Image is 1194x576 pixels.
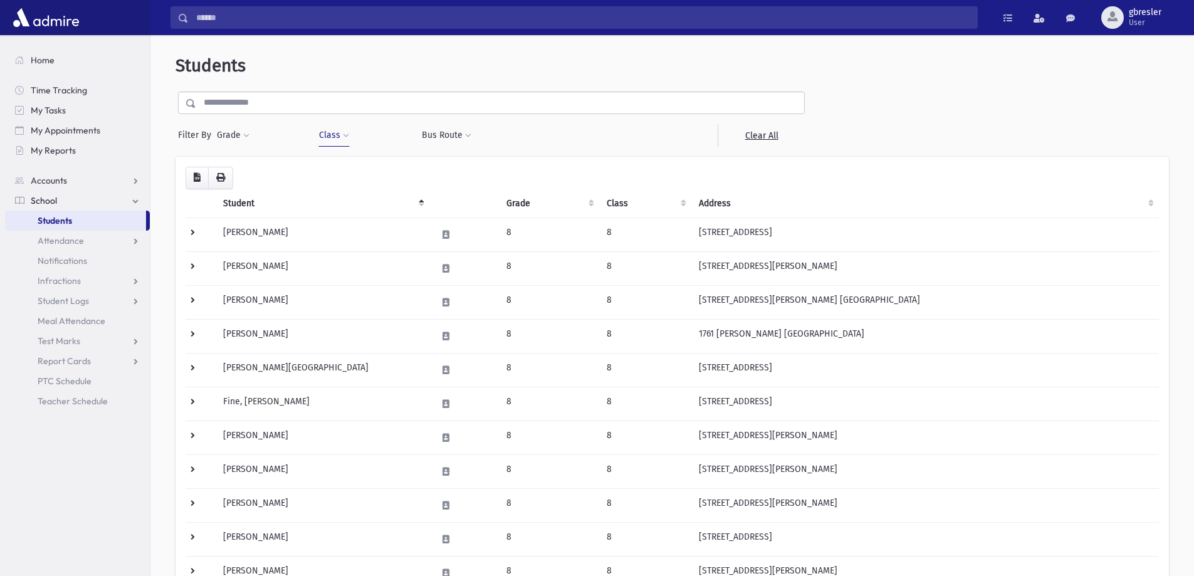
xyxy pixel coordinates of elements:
button: Bus Route [421,124,472,147]
td: 8 [499,251,599,285]
span: Infractions [38,275,81,286]
td: [PERSON_NAME] [216,454,429,488]
a: Infractions [5,271,150,291]
a: Home [5,50,150,70]
td: 8 [499,454,599,488]
td: 8 [499,488,599,522]
span: User [1129,18,1161,28]
span: Student Logs [38,295,89,306]
td: [STREET_ADDRESS] [691,522,1159,556]
td: 8 [599,251,691,285]
td: 8 [599,522,691,556]
a: Students [5,211,146,231]
a: My Tasks [5,100,150,120]
span: Accounts [31,175,67,186]
button: Print [208,167,233,189]
th: Class: activate to sort column ascending [599,189,691,218]
span: Teacher Schedule [38,395,108,407]
a: Clear All [718,124,805,147]
button: CSV [186,167,209,189]
td: 8 [599,421,691,454]
td: 8 [499,353,599,387]
span: Students [175,55,246,76]
span: Meal Attendance [38,315,105,327]
th: Grade: activate to sort column ascending [499,189,599,218]
a: PTC Schedule [5,371,150,391]
td: [PERSON_NAME] [216,522,429,556]
td: [STREET_ADDRESS][PERSON_NAME] [691,251,1159,285]
td: [STREET_ADDRESS][PERSON_NAME] [GEOGRAPHIC_DATA] [691,285,1159,319]
td: 8 [499,285,599,319]
td: Fine, [PERSON_NAME] [216,387,429,421]
td: 8 [599,454,691,488]
td: [PERSON_NAME][GEOGRAPHIC_DATA] [216,353,429,387]
span: Students [38,215,72,226]
a: Student Logs [5,291,150,311]
a: School [5,191,150,211]
a: Test Marks [5,331,150,351]
td: [STREET_ADDRESS] [691,387,1159,421]
td: [STREET_ADDRESS] [691,353,1159,387]
td: [PERSON_NAME] [216,421,429,454]
td: 8 [499,522,599,556]
span: Time Tracking [31,85,87,96]
td: [STREET_ADDRESS][PERSON_NAME] [691,488,1159,522]
a: Teacher Schedule [5,391,150,411]
span: Filter By [178,128,216,142]
th: Address: activate to sort column ascending [691,189,1159,218]
td: 1761 [PERSON_NAME] [GEOGRAPHIC_DATA] [691,319,1159,353]
td: 8 [599,217,691,251]
button: Class [318,124,350,147]
span: My Reports [31,145,76,156]
a: Accounts [5,170,150,191]
input: Search [189,6,977,29]
td: [STREET_ADDRESS][PERSON_NAME] [691,454,1159,488]
td: 8 [499,421,599,454]
td: [PERSON_NAME] [216,488,429,522]
span: My Appointments [31,125,100,136]
span: Test Marks [38,335,80,347]
td: [STREET_ADDRESS] [691,217,1159,251]
td: 8 [499,319,599,353]
span: PTC Schedule [38,375,92,387]
span: My Tasks [31,105,66,116]
a: Attendance [5,231,150,251]
span: Home [31,55,55,66]
a: Meal Attendance [5,311,150,331]
td: [PERSON_NAME] [216,285,429,319]
td: 8 [599,488,691,522]
span: Attendance [38,235,84,246]
span: School [31,195,57,206]
td: 8 [599,353,691,387]
td: [PERSON_NAME] [216,319,429,353]
td: 8 [599,319,691,353]
a: Time Tracking [5,80,150,100]
a: My Appointments [5,120,150,140]
td: 8 [599,285,691,319]
span: gbresler [1129,8,1161,18]
button: Grade [216,124,250,147]
a: Notifications [5,251,150,271]
img: AdmirePro [10,5,82,30]
td: 8 [599,387,691,421]
th: Student: activate to sort column descending [216,189,429,218]
td: 8 [499,217,599,251]
td: 8 [499,387,599,421]
span: Notifications [38,255,87,266]
td: [PERSON_NAME] [216,217,429,251]
span: Report Cards [38,355,91,367]
a: Report Cards [5,351,150,371]
td: [PERSON_NAME] [216,251,429,285]
td: [STREET_ADDRESS][PERSON_NAME] [691,421,1159,454]
a: My Reports [5,140,150,160]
